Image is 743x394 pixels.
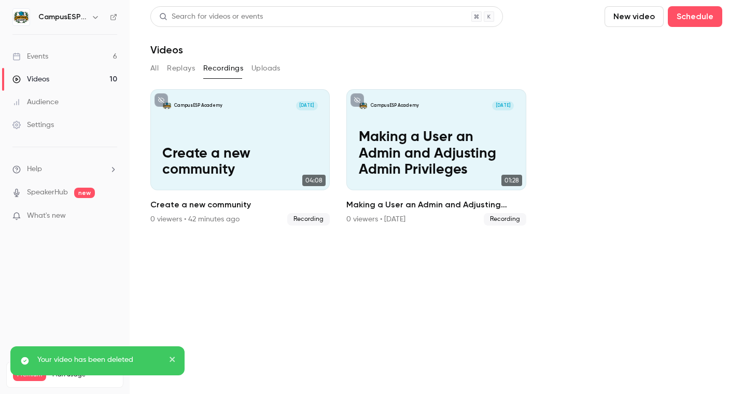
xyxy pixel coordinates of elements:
[27,164,42,175] span: Help
[27,210,66,221] span: What's new
[74,188,95,198] span: new
[38,12,87,22] h6: CampusESP Academy
[12,97,59,107] div: Audience
[169,355,176,367] button: close
[668,6,722,27] button: Schedule
[150,6,722,388] section: Videos
[501,175,522,186] span: 01:28
[351,93,364,107] button: unpublished
[37,355,162,365] p: Your video has been deleted
[302,175,326,186] span: 04:08
[162,146,318,178] p: Create a new community
[203,60,243,77] button: Recordings
[287,213,330,226] span: Recording
[346,89,526,226] a: Making a User an Admin and Adjusting Admin PrivilegesCampusESP Academy[DATE]Making a User an Admi...
[12,51,48,62] div: Events
[167,60,195,77] button: Replays
[150,89,330,226] a: Create a new communityCampusESP Academy[DATE]Create a new community04:08Create a new community0 v...
[346,214,405,224] div: 0 viewers • [DATE]
[605,6,664,27] button: New video
[346,89,526,226] li: Making a User an Admin and Adjusting Admin Privileges
[12,164,117,175] li: help-dropdown-opener
[174,103,222,109] p: CampusESP Academy
[296,101,318,110] span: [DATE]
[150,44,183,56] h1: Videos
[155,93,168,107] button: unpublished
[150,199,330,211] h2: Create a new community
[27,187,68,198] a: SpeakerHub
[13,9,30,25] img: CampusESP Academy
[492,101,514,110] span: [DATE]
[150,89,722,226] ul: Videos
[12,74,49,85] div: Videos
[150,60,159,77] button: All
[150,214,240,224] div: 0 viewers • 42 minutes ago
[150,89,330,226] li: Create a new community
[251,60,281,77] button: Uploads
[105,212,117,221] iframe: Noticeable Trigger
[359,129,514,178] p: Making a User an Admin and Adjusting Admin Privileges
[484,213,526,226] span: Recording
[12,120,54,130] div: Settings
[346,199,526,211] h2: Making a User an Admin and Adjusting Admin Privileges
[159,11,263,22] div: Search for videos or events
[371,103,419,109] p: CampusESP Academy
